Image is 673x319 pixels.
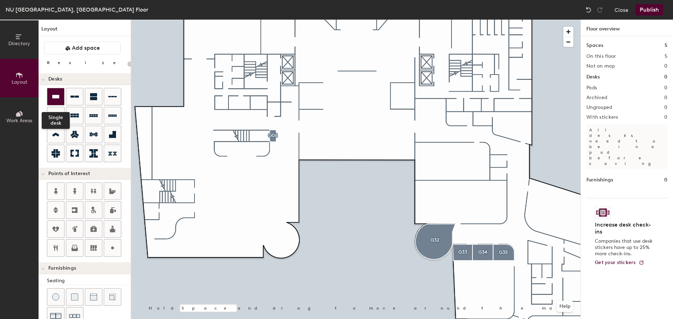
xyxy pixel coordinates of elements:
p: All desks need to be in a pod before saving [586,124,667,169]
button: Close [614,4,628,15]
h1: Spaces [586,42,603,49]
div: Seating [47,277,131,285]
h1: Furnishings [586,176,613,184]
h2: 0 [664,85,667,91]
span: Add space [72,44,100,51]
button: Cushion [66,288,83,306]
h1: Layout [39,25,131,36]
span: Work Areas [6,118,32,124]
p: Companies that use desk stickers have up to 25% more check-ins. [595,238,655,257]
h2: 0 [664,95,667,100]
img: Couch (middle) [90,293,97,300]
a: Get your stickers [595,260,644,266]
button: Add space [44,42,121,54]
h2: Ungrouped [586,105,612,110]
div: NU [GEOGRAPHIC_DATA], [GEOGRAPHIC_DATA] Floor [6,5,148,14]
div: Resize [47,60,124,65]
button: Couch (middle) [85,288,102,306]
span: Desks [48,76,62,82]
h4: Increase desk check-ins [595,221,655,235]
h2: 5 [665,54,667,59]
span: Furnishings [48,265,76,271]
span: Get your stickers [595,259,636,265]
img: Couch (corner) [109,293,116,300]
h1: 5 [665,42,667,49]
button: Publish [635,4,663,15]
span: Points of Interest [48,171,90,176]
img: Sticker logo [595,207,611,219]
h1: Desks [586,73,600,81]
button: Single desk [47,88,64,105]
h1: Floor overview [581,20,673,36]
h2: 0 [664,115,667,120]
h2: On this floor [586,54,616,59]
h2: Pods [586,85,597,91]
img: Undo [585,6,592,13]
span: Layout [12,79,27,85]
img: Redo [596,6,603,13]
h2: 0 [664,63,667,69]
button: Help [557,301,573,312]
img: Cushion [71,293,78,300]
span: Directory [8,41,30,47]
button: Couch (corner) [104,288,121,306]
h2: Not on map [586,63,615,69]
h1: 0 [664,176,667,184]
h2: With stickers [586,115,618,120]
h2: Archived [586,95,607,100]
button: Stool [47,288,64,306]
img: Stool [52,293,59,300]
h2: 0 [664,105,667,110]
h1: 0 [664,73,667,81]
